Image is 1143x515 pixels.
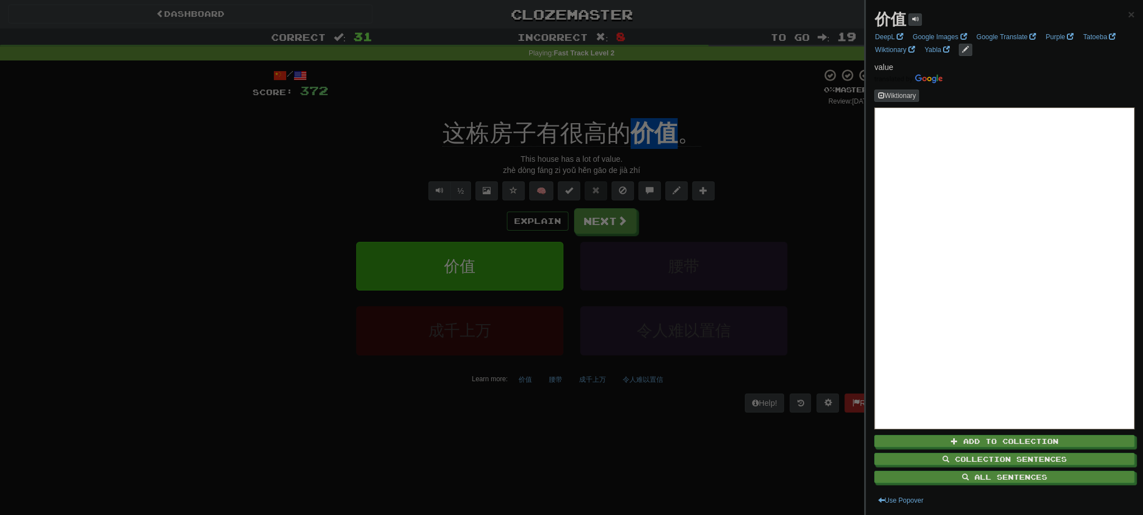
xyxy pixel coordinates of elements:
[874,74,943,83] img: Color short
[871,44,918,56] a: Wiktionary
[874,11,906,28] strong: 价值
[909,31,971,43] a: Google Images
[1128,8,1135,21] span: ×
[921,44,953,56] a: Yabla
[874,435,1135,447] button: Add to Collection
[871,31,906,43] a: DeepL
[874,63,893,72] span: value
[1080,31,1119,43] a: Tatoeba
[874,494,926,507] button: Use Popover
[874,471,1135,483] button: All Sentences
[959,44,972,56] button: edit links
[1042,31,1077,43] a: Purple
[874,90,919,102] button: Wiktionary
[874,453,1135,465] button: Collection Sentences
[1128,8,1135,20] button: Close
[973,31,1039,43] a: Google Translate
